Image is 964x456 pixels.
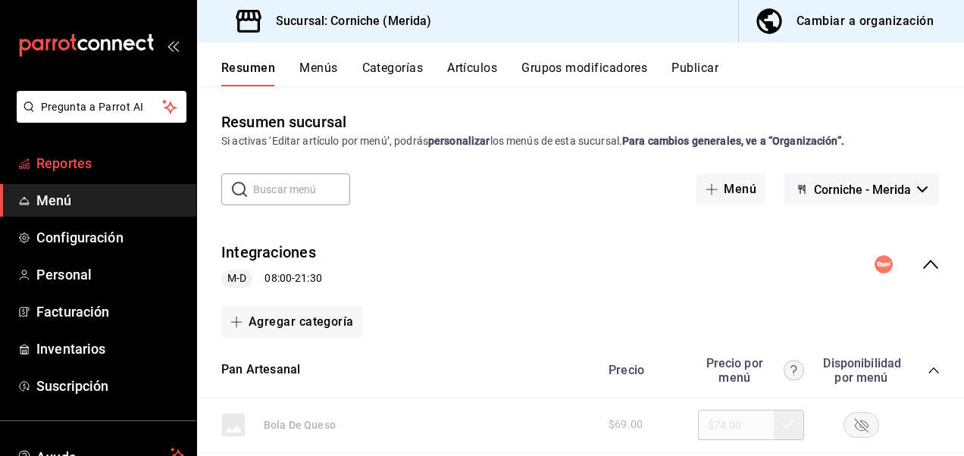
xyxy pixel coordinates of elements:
[814,183,911,197] span: Corniche - Merida
[221,242,316,264] button: Integraciones
[221,61,275,86] button: Resumen
[264,12,432,30] h3: Sucursal: Corniche (Merida)
[167,39,179,52] button: open_drawer_menu
[36,376,184,396] span: Suscripción
[447,61,497,86] button: Artículos
[36,264,184,285] span: Personal
[221,270,322,288] div: 08:00 - 21:30
[362,61,424,86] button: Categorías
[36,339,184,359] span: Inventarios
[197,230,964,300] div: collapse-menu-row
[221,306,363,338] button: Agregar categoría
[521,61,647,86] button: Grupos modificadores
[17,91,186,123] button: Pregunta a Parrot AI
[36,153,184,173] span: Reportes
[221,111,346,133] div: Resumen sucursal
[221,361,300,379] button: Pan Artesanal
[36,301,184,322] span: Facturación
[671,61,718,86] button: Publicar
[221,61,964,86] div: navigation tabs
[299,61,337,86] button: Menús
[221,270,252,286] span: M-D
[797,11,934,32] div: Cambiar a organización
[36,227,184,248] span: Configuración
[823,356,899,385] div: Disponibilidad por menú
[928,364,940,376] button: collapse-category-row
[698,356,804,385] div: Precio por menú
[11,110,186,126] a: Pregunta a Parrot AI
[221,133,940,149] div: Si activas ‘Editar artículo por menú’, podrás los menús de esta sucursal.
[36,190,184,211] span: Menú
[622,135,844,147] strong: Para cambios generales, ve a “Organización”.
[428,135,490,147] strong: personalizar
[593,363,690,377] div: Precio
[696,173,765,205] button: Menú
[784,173,940,205] button: Corniche - Merida
[253,174,350,205] input: Buscar menú
[41,99,163,115] span: Pregunta a Parrot AI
